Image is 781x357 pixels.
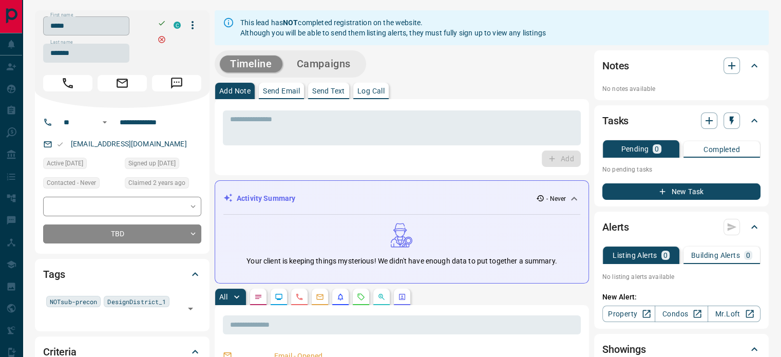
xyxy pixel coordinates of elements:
[283,18,298,27] strong: NOT
[602,183,760,200] button: New Task
[655,145,659,153] p: 0
[47,178,96,188] span: Contacted - Never
[246,256,557,267] p: Your client is keeping things mysterious! We didn't have enough data to put together a summary.
[602,108,760,133] div: Tasks
[691,252,740,259] p: Building Alerts
[254,293,262,301] svg: Notes
[99,116,111,128] button: Open
[312,87,345,95] p: Send Text
[125,177,201,192] div: Wed Sep 21 2022
[746,252,750,259] p: 0
[398,293,406,301] svg: Agent Actions
[47,158,83,168] span: Active [DATE]
[602,112,628,129] h2: Tasks
[703,146,740,153] p: Completed
[183,302,198,316] button: Open
[377,293,386,301] svg: Opportunities
[220,55,282,72] button: Timeline
[546,194,566,203] p: - Never
[663,252,668,259] p: 0
[295,293,303,301] svg: Calls
[240,13,546,42] div: This lead has completed registration on the website. Although you will be able to send them listi...
[50,39,73,46] label: Last name
[602,53,760,78] div: Notes
[336,293,345,301] svg: Listing Alerts
[71,140,187,148] a: [EMAIL_ADDRESS][DOMAIN_NAME]
[602,58,629,74] h2: Notes
[287,55,361,72] button: Campaigns
[316,293,324,301] svg: Emails
[219,293,227,300] p: All
[128,178,185,188] span: Claimed 2 years ago
[43,224,201,243] div: TBD
[107,296,166,307] span: DesignDistrict_1
[43,262,201,287] div: Tags
[43,158,120,172] div: Wed Sep 21 2022
[56,141,64,148] svg: Email Valid
[223,189,580,208] div: Activity Summary- Never
[602,219,629,235] h2: Alerts
[263,87,300,95] p: Send Email
[275,293,283,301] svg: Lead Browsing Activity
[357,87,385,95] p: Log Call
[43,266,65,283] h2: Tags
[602,162,760,177] p: No pending tasks
[98,75,147,91] span: Email
[602,306,655,322] a: Property
[613,252,657,259] p: Listing Alerts
[174,22,181,29] div: condos.ca
[50,12,73,18] label: First name
[125,158,201,172] div: Wed Sep 21 2022
[43,75,92,91] span: Call
[357,293,365,301] svg: Requests
[602,272,760,281] p: No listing alerts available
[708,306,760,322] a: Mr.Loft
[602,84,760,93] p: No notes available
[655,306,708,322] a: Condos
[237,193,295,204] p: Activity Summary
[50,296,97,307] span: NOTsub-precon
[152,75,201,91] span: Message
[602,215,760,239] div: Alerts
[621,145,649,153] p: Pending
[128,158,176,168] span: Signed up [DATE]
[219,87,251,95] p: Add Note
[602,292,760,303] p: New Alert:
